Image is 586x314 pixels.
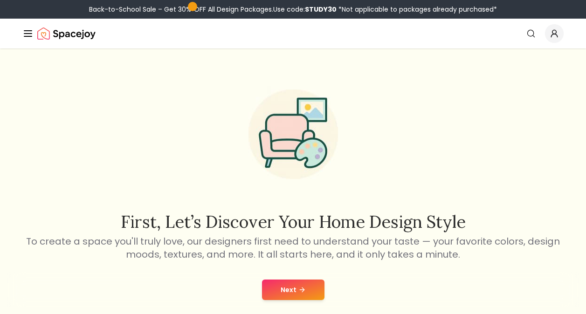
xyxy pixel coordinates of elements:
nav: Global [22,19,564,48]
b: STUDY30 [305,5,337,14]
a: Spacejoy [37,24,96,43]
h2: First, let’s discover your home design style [25,212,562,231]
img: Start Style Quiz Illustration [234,75,353,194]
p: To create a space you'll truly love, our designers first need to understand your taste — your fav... [25,235,562,261]
span: *Not applicable to packages already purchased* [337,5,497,14]
div: Back-to-School Sale – Get 30% OFF All Design Packages. [89,5,497,14]
span: Use code: [273,5,337,14]
button: Next [262,280,324,300]
img: Spacejoy Logo [37,24,96,43]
